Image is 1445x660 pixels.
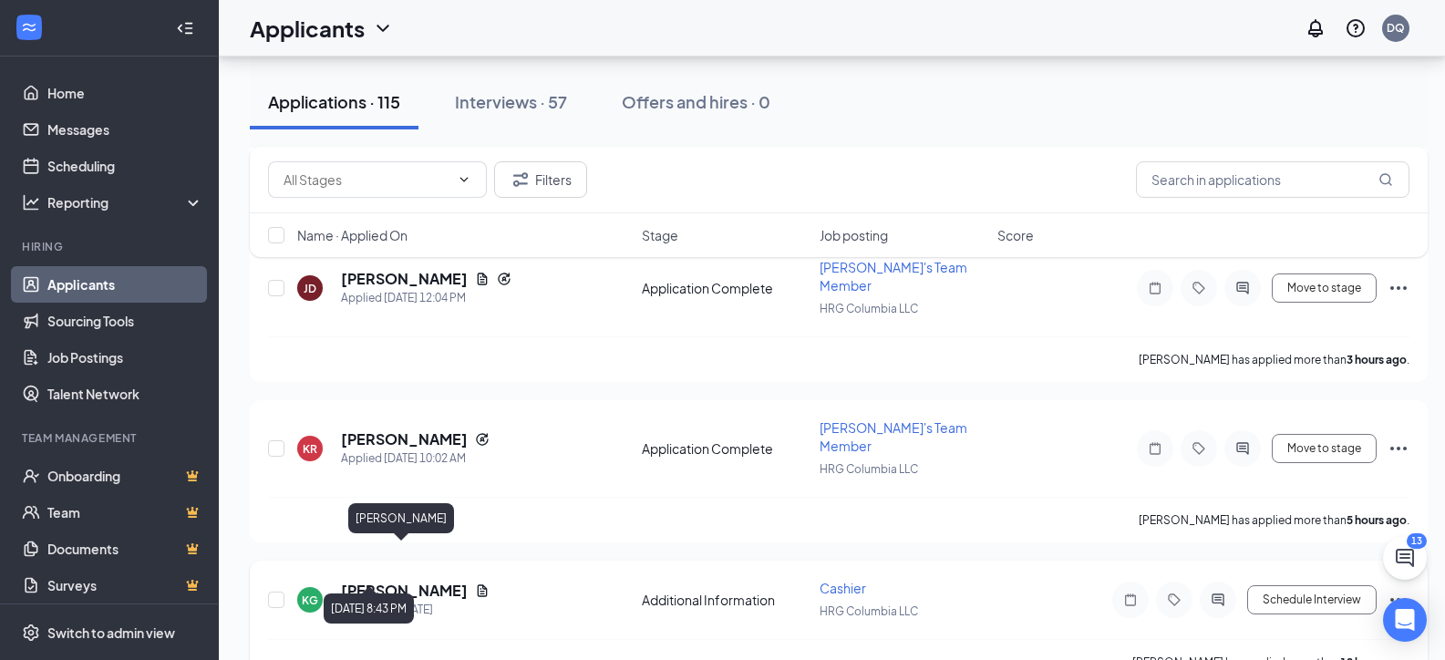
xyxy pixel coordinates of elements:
[1207,593,1229,607] svg: ActiveChat
[341,601,490,619] div: Applied on [DATE]
[303,441,317,457] div: KR
[47,339,203,376] a: Job Postings
[1347,513,1407,527] b: 5 hours ago
[1188,441,1210,456] svg: Tag
[475,432,490,447] svg: Reapply
[1232,281,1254,295] svg: ActiveChat
[1188,281,1210,295] svg: Tag
[642,279,809,297] div: Application Complete
[47,75,203,111] a: Home
[341,289,511,307] div: Applied [DATE] 12:04 PM
[457,172,471,187] svg: ChevronDown
[1136,161,1409,198] input: Search in applications
[1383,536,1427,580] button: ChatActive
[494,161,587,198] button: Filter Filters
[47,567,203,603] a: SurveysCrown
[324,593,414,624] div: [DATE] 8:43 PM
[47,148,203,184] a: Scheduling
[455,90,567,113] div: Interviews · 57
[820,604,918,618] span: HRG Columbia LLC
[1378,172,1393,187] svg: MagnifyingGlass
[1388,589,1409,611] svg: Ellipses
[1394,547,1416,569] svg: ChatActive
[47,111,203,148] a: Messages
[22,193,40,211] svg: Analysis
[642,591,809,609] div: Additional Information
[1272,273,1377,303] button: Move to stage
[1407,533,1427,549] div: 13
[510,169,532,191] svg: Filter
[1388,438,1409,459] svg: Ellipses
[820,580,866,596] span: Cashier
[22,239,200,254] div: Hiring
[176,19,194,37] svg: Collapse
[284,170,449,190] input: All Stages
[47,494,203,531] a: TeamCrown
[47,458,203,494] a: OnboardingCrown
[1247,585,1377,614] button: Schedule Interview
[1120,593,1141,607] svg: Note
[341,429,468,449] h5: [PERSON_NAME]
[297,226,408,244] span: Name · Applied On
[642,439,809,458] div: Application Complete
[820,462,918,476] span: HRG Columbia LLC
[341,269,468,289] h5: [PERSON_NAME]
[1144,281,1166,295] svg: Note
[348,503,454,533] div: [PERSON_NAME]
[1347,353,1407,366] b: 3 hours ago
[341,581,468,601] h5: [PERSON_NAME]
[1139,512,1409,528] p: [PERSON_NAME] has applied more than .
[1383,598,1427,642] div: Open Intercom Messenger
[304,281,316,296] div: JD
[1388,277,1409,299] svg: Ellipses
[1305,17,1326,39] svg: Notifications
[820,302,918,315] span: HRG Columbia LLC
[642,226,678,244] span: Stage
[47,266,203,303] a: Applicants
[47,624,175,642] div: Switch to admin view
[1163,593,1185,607] svg: Tag
[820,226,888,244] span: Job posting
[1144,441,1166,456] svg: Note
[497,272,511,286] svg: Reapply
[22,430,200,446] div: Team Management
[1345,17,1367,39] svg: QuestionInfo
[475,583,490,598] svg: Document
[268,90,400,113] div: Applications · 115
[20,18,38,36] svg: WorkstreamLogo
[622,90,770,113] div: Offers and hires · 0
[1139,352,1409,367] p: [PERSON_NAME] has applied more than .
[820,419,967,454] span: [PERSON_NAME]'s Team Member
[47,531,203,567] a: DocumentsCrown
[372,17,394,39] svg: ChevronDown
[475,272,490,286] svg: Document
[302,593,318,608] div: KG
[997,226,1034,244] span: Score
[250,13,365,44] h1: Applicants
[22,624,40,642] svg: Settings
[1387,20,1405,36] div: DQ
[47,303,203,339] a: Sourcing Tools
[47,193,204,211] div: Reporting
[1272,434,1377,463] button: Move to stage
[341,449,490,468] div: Applied [DATE] 10:02 AM
[1232,441,1254,456] svg: ActiveChat
[47,376,203,412] a: Talent Network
